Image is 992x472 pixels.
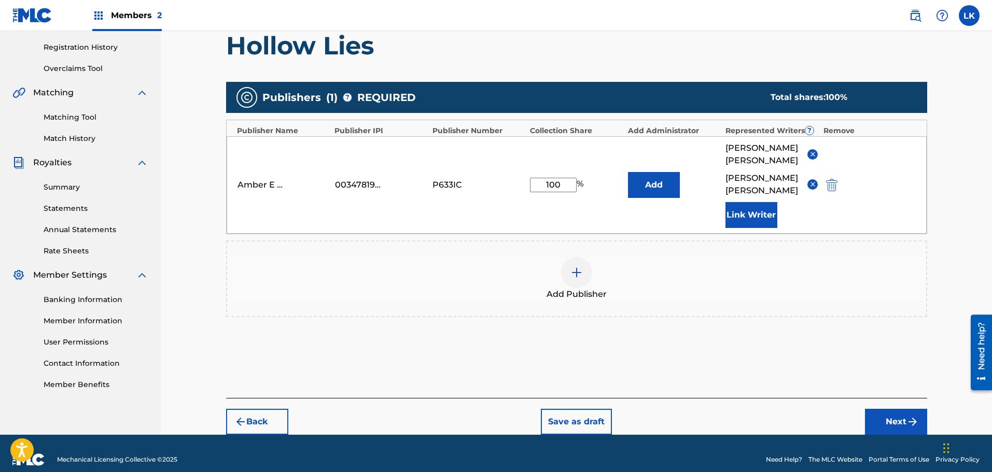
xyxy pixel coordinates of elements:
a: Annual Statements [44,224,148,235]
a: Member Benefits [44,379,148,390]
span: 2 [157,10,162,20]
a: Member Information [44,316,148,326]
div: User Menu [959,5,980,26]
img: remove-from-list-button [809,150,817,158]
span: REQUIRED [357,90,416,105]
a: Statements [44,203,148,214]
span: Matching [33,87,74,99]
img: 7ee5dd4eb1f8a8e3ef2f.svg [234,416,247,428]
div: Add Administrator [628,125,721,136]
span: Members [111,9,162,21]
a: Registration History [44,42,148,53]
img: search [909,9,921,22]
img: publishers [241,91,253,104]
span: ( 1 ) [326,90,338,105]
div: Remove [823,125,916,136]
span: Mechanical Licensing Collective © 2025 [57,455,177,464]
img: MLC Logo [12,8,52,23]
div: Represented Writers [725,125,818,136]
a: Need Help? [766,455,802,464]
a: User Permissions [44,337,148,348]
img: Matching [12,87,25,99]
a: Portal Terms of Use [869,455,929,464]
img: logo [12,453,45,466]
span: % [577,178,586,192]
div: Publisher IPI [334,125,427,136]
span: [PERSON_NAME] [PERSON_NAME] [725,172,800,197]
a: Summary [44,182,148,193]
button: Back [226,409,288,435]
span: ? [343,93,352,102]
img: remove-from-list-button [809,180,817,188]
div: Help [932,5,953,26]
img: expand [136,156,148,169]
iframe: Chat Widget [940,422,992,472]
button: Save as draft [541,409,612,435]
img: Top Rightsholders [92,9,105,22]
span: ? [805,126,814,135]
a: Privacy Policy [935,455,980,464]
span: Add Publisher [547,288,607,301]
div: Total shares: [771,91,906,104]
span: Publishers [262,90,321,105]
img: expand [136,87,148,99]
div: Drag [943,433,949,464]
a: Contact Information [44,358,148,369]
span: 100 % [826,92,847,102]
button: Add [628,172,680,198]
img: help [936,9,948,22]
a: Match History [44,133,148,144]
img: Member Settings [12,269,25,281]
a: Public Search [905,5,926,26]
a: The MLC Website [808,455,862,464]
span: Member Settings [33,269,107,281]
img: expand [136,269,148,281]
div: Publisher Number [432,125,525,136]
img: 12a2ab48e56ec057fbd8.svg [826,179,837,191]
img: add [570,266,583,279]
div: Publisher Name [237,125,330,136]
span: Royalties [33,156,72,169]
button: Link Writer [725,202,777,228]
span: [PERSON_NAME] [PERSON_NAME] [725,142,800,167]
img: Royalties [12,156,25,169]
iframe: Resource Center [963,310,992,394]
a: Rate Sheets [44,246,148,256]
button: Next [865,409,927,435]
h1: Hollow Lies [226,30,927,61]
a: Banking Information [44,294,148,305]
img: f7272a7cc735f4ea7f67.svg [906,416,919,428]
div: Collection Share [530,125,623,136]
a: Matching Tool [44,112,148,123]
a: Overclaims Tool [44,63,148,74]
